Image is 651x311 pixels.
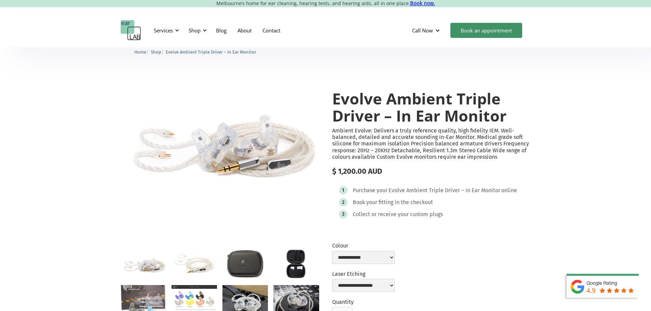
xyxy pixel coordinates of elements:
div: Shop [189,27,201,34]
div: $ 1,200.00 AUD [332,167,531,176]
h1: Evolve Ambient Triple Driver – In Ear Monitor [332,90,531,124]
label: Quantity [332,299,354,305]
div: online [501,187,517,194]
img: Evolve Ambient Triple Driver – In Ear Monitor [121,76,319,209]
a: Book an appointment [450,23,522,38]
div: Book your fitting in the checkout [353,199,433,206]
label: Laser Etching [332,271,395,277]
label: Colour [332,242,395,249]
a: open lightbox [273,249,319,279]
a: About [232,20,257,40]
a: open lightbox [222,249,268,279]
span: Evolve Ambient Triple Driver – In Ear Monitor [166,50,256,55]
div: Evolve Ambient Triple Driver – In Ear Monitor [389,187,500,194]
a: Shop [151,48,161,55]
div: Shop [185,20,209,41]
span: Home [134,50,146,55]
a: home [121,20,141,41]
li: 〉 [151,48,166,56]
a: open lightbox [121,249,166,280]
a: open lightbox [172,249,217,278]
a: Contact [257,20,286,40]
div: 1 [342,188,344,193]
li: 〉 [134,48,151,56]
a: open lightbox [121,76,319,209]
a: Blog [211,20,232,40]
div: Services [154,27,173,34]
a: Home [134,48,146,55]
div: Call Now [412,27,433,34]
div: Collect or receive your custom plugs [353,211,443,218]
div: Purchase your [353,187,388,194]
div: 2 [342,200,344,205]
p: Ambient Evolve: Delivers a truly reference quality, high fidelity IEM. Well-balanced, detailed an... [332,127,531,160]
a: Evolve Ambient Triple Driver – In Ear Monitor [166,48,256,55]
div: Call Now [407,20,447,41]
span: Shop [151,50,161,55]
div: Services [150,20,181,41]
div: 3 [342,212,344,217]
a: open lightbox [172,285,217,310]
